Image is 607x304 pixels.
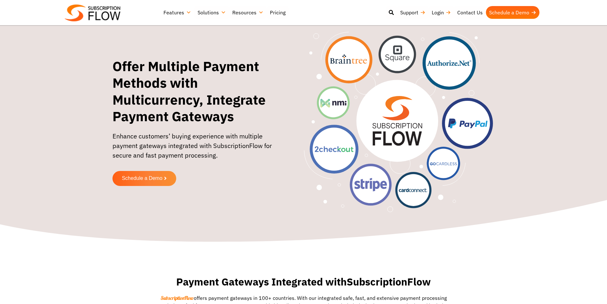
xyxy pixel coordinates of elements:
img: Offer Multiple Payment Methods with Multicurrency, Integrate Payment Gateways [304,32,493,212]
a: Schedule a Demo [112,171,176,186]
span: Schedule a Demo [122,176,162,181]
a: Contact Us [454,6,486,19]
a: Support [397,6,429,19]
span: SubscriptionFlow [347,275,431,288]
a: Schedule a Demo [486,6,539,19]
a: Features [160,6,194,19]
h2: Payment Gateways Integrated with [144,276,463,288]
h1: Offer Multiple Payment Methods with Multicurrency, Integrate Payment Gateways [112,58,286,125]
a: Resources [229,6,267,19]
a: Login [429,6,454,19]
a: Solutions [194,6,229,19]
img: Subscriptionflow [65,4,120,21]
a: Pricing [267,6,289,19]
p: Enhance customers’ buying experience with multiple payment gateways integrated with SubscriptionF... [112,131,286,167]
span: SubscriptionFlow [161,295,194,301]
